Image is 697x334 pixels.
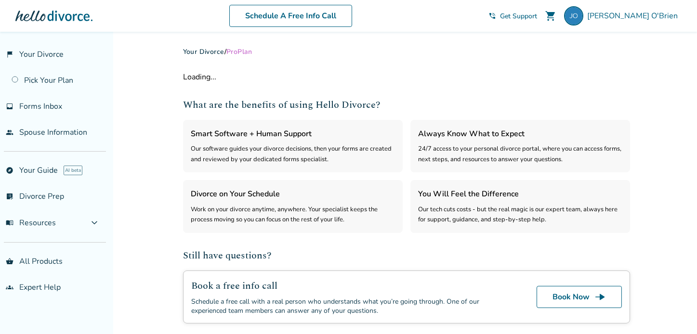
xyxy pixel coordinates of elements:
span: people [6,128,13,136]
div: Schedule a free call with a real person who understands what you’re going through. One of our exp... [191,297,513,315]
span: Forms Inbox [19,101,62,112]
div: / [183,47,630,56]
h2: What are the benefits of using Hello Divorce? [183,98,630,112]
div: 24/7 access to your personal divorce portal, where you can access forms, next steps, and resource... [418,144,622,165]
span: [PERSON_NAME] O'Brien [587,11,682,21]
a: Your Divorce [183,47,224,56]
span: AI beta [64,166,82,175]
span: expand_more [89,217,100,229]
span: shopping_basket [6,257,13,265]
a: Schedule A Free Info Call [229,5,352,27]
span: Pro Plan [226,47,252,56]
div: Our tech cuts costs - but the real magic is our expert team, always here for support, guidance, a... [418,205,622,225]
h2: Book a free info call [191,279,513,293]
h2: Still have questions? [183,248,630,263]
span: groups [6,283,13,291]
span: phone_in_talk [488,12,496,20]
h3: You Will Feel the Difference [418,188,622,200]
span: menu_book [6,219,13,227]
a: Book Nowline_end_arrow [537,286,622,308]
h3: Always Know What to Expect [418,128,622,140]
span: list_alt_check [6,193,13,200]
span: explore [6,167,13,174]
h3: Smart Software + Human Support [191,128,395,140]
span: line_end_arrow [594,291,606,303]
span: inbox [6,103,13,110]
img: jobrien737@yahoo.com [564,6,583,26]
span: flag_2 [6,51,13,58]
a: phone_in_talkGet Support [488,12,537,21]
h3: Divorce on Your Schedule [191,188,395,200]
div: Loading... [183,72,630,82]
iframe: Chat Widget [649,288,697,334]
div: Work on your divorce anytime, anywhere. Your specialist keeps the process moving so you can focus... [191,205,395,225]
span: Resources [6,218,56,228]
span: shopping_cart [545,10,556,22]
span: Get Support [500,12,537,21]
div: Our software guides your divorce decisions, then your forms are created and reviewed by your dedi... [191,144,395,165]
